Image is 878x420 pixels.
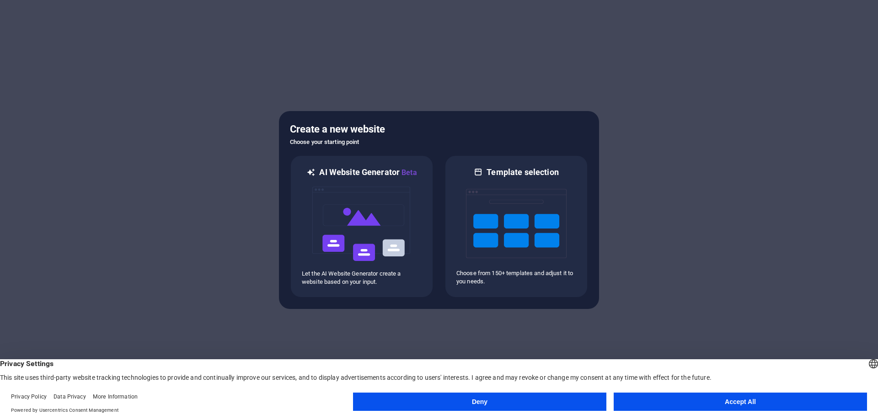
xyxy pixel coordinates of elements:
p: Choose from 150+ templates and adjust it to you needs. [456,269,576,286]
h5: Create a new website [290,122,588,137]
h6: Choose your starting point [290,137,588,148]
span: Beta [400,168,417,177]
p: Let the AI Website Generator create a website based on your input. [302,270,422,286]
div: Template selectionChoose from 150+ templates and adjust it to you needs. [444,155,588,298]
h6: Template selection [487,167,558,178]
img: ai [311,178,412,270]
h6: AI Website Generator [319,167,417,178]
div: AI Website GeneratorBetaaiLet the AI Website Generator create a website based on your input. [290,155,434,298]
